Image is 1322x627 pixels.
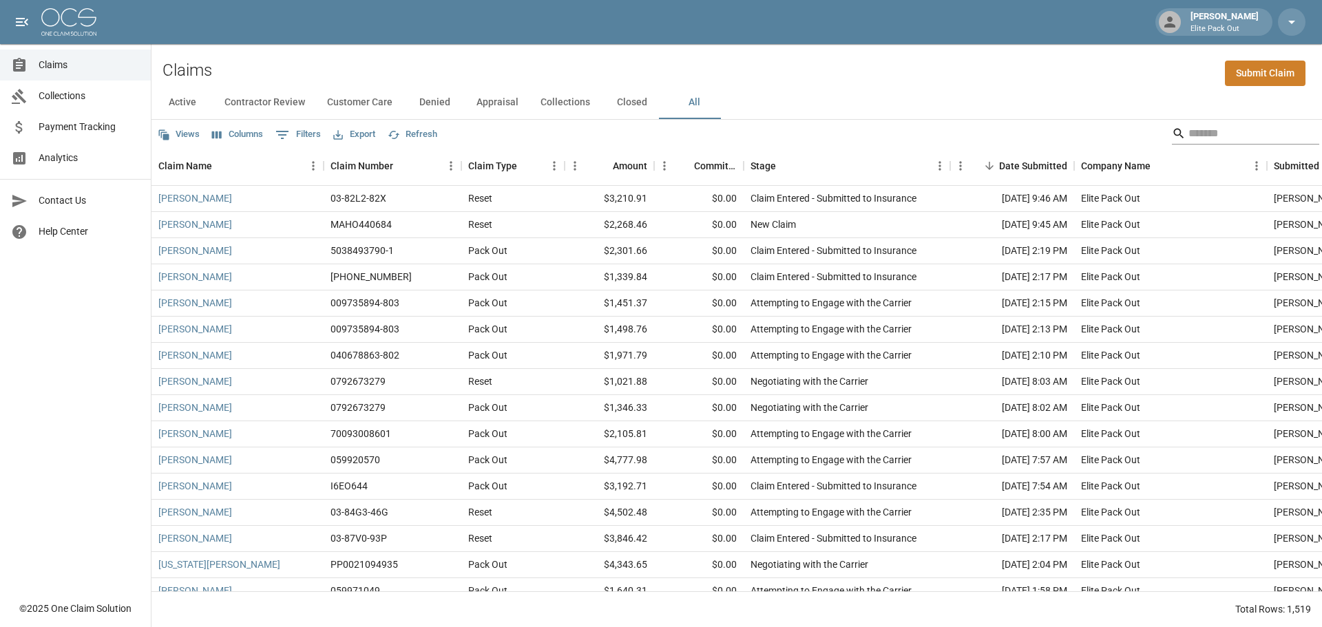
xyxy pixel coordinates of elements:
div: $0.00 [654,290,744,317]
div: $1,346.33 [565,395,654,421]
button: Menu [441,156,461,176]
div: 01-009-151167 [330,270,412,284]
div: $0.00 [654,500,744,526]
div: PP0021094935 [330,557,398,571]
div: Elite Pack Out [1081,557,1140,571]
button: Menu [544,156,565,176]
a: [PERSON_NAME] [158,322,232,336]
span: Help Center [39,224,140,239]
div: 040678863-802 [330,348,399,362]
a: [PERSON_NAME] [158,584,232,597]
a: [PERSON_NAME] [158,401,232,414]
div: $0.00 [654,578,744,604]
div: Committed Amount [654,147,744,185]
div: [DATE] 1:58 PM [950,578,1074,604]
a: [PERSON_NAME] [158,191,232,205]
div: Pack Out [468,322,507,336]
a: [PERSON_NAME] [158,244,232,257]
div: $3,210.91 [565,186,654,212]
button: Menu [654,156,675,176]
div: Elite Pack Out [1081,374,1140,388]
p: Elite Pack Out [1190,23,1259,35]
button: Menu [930,156,950,176]
div: $0.00 [654,395,744,421]
div: [DATE] 9:46 AM [950,186,1074,212]
div: Pack Out [468,479,507,493]
div: Company Name [1081,147,1151,185]
div: [DATE] 7:57 AM [950,447,1074,474]
button: Refresh [384,124,441,145]
button: All [663,86,725,119]
div: Pack Out [468,348,507,362]
div: $1,021.88 [565,369,654,395]
div: [DATE] 2:10 PM [950,343,1074,369]
div: [DATE] 8:00 AM [950,421,1074,447]
div: 059971049 [330,584,380,597]
div: $0.00 [654,264,744,290]
div: Elite Pack Out [1081,505,1140,519]
button: Show filters [272,124,324,146]
div: Claim Entered - Submitted to Insurance [751,531,916,545]
div: Pack Out [468,244,507,257]
div: 70093008601 [330,427,391,440]
div: [DATE] 2:35 PM [950,500,1074,526]
button: Contractor Review [213,86,316,119]
a: [PERSON_NAME] [158,453,232,467]
div: 5038493790-1 [330,244,394,257]
button: Sort [517,156,536,176]
span: Payment Tracking [39,120,140,134]
div: Reset [468,505,492,519]
div: Attempting to Engage with the Carrier [751,427,912,440]
div: Elite Pack Out [1081,348,1140,362]
div: Claim Number [324,147,461,185]
div: $4,343.65 [565,552,654,578]
a: [PERSON_NAME] [158,348,232,362]
div: Company Name [1074,147,1267,185]
button: Sort [1151,156,1170,176]
div: Elite Pack Out [1081,401,1140,414]
a: Submit Claim [1225,61,1305,86]
div: Attempting to Engage with the Carrier [751,584,912,597]
div: [PERSON_NAME] [1185,10,1264,34]
div: Amount [613,147,647,185]
div: Claim Entered - Submitted to Insurance [751,191,916,205]
button: Select columns [209,124,266,145]
div: $0.00 [654,369,744,395]
a: [PERSON_NAME] [158,296,232,310]
button: Sort [980,156,999,176]
div: $4,502.48 [565,500,654,526]
button: Sort [675,156,694,176]
a: [PERSON_NAME] [158,374,232,388]
div: Attempting to Engage with the Carrier [751,453,912,467]
div: Reset [468,374,492,388]
div: Negotiating with the Carrier [751,374,868,388]
div: 03-82L2-82X [330,191,386,205]
div: Amount [565,147,654,185]
div: Claim Name [151,147,324,185]
div: Claim Number [330,147,393,185]
div: $1,640.31 [565,578,654,604]
div: Elite Pack Out [1081,322,1140,336]
div: $1,971.79 [565,343,654,369]
button: Menu [303,156,324,176]
div: $2,105.81 [565,421,654,447]
div: Elite Pack Out [1081,479,1140,493]
div: Claim Type [461,147,565,185]
div: $1,339.84 [565,264,654,290]
div: Stage [744,147,950,185]
div: $3,846.42 [565,526,654,552]
div: Date Submitted [999,147,1067,185]
div: Pack Out [468,584,507,597]
h2: Claims [162,61,212,81]
div: Attempting to Engage with the Carrier [751,296,912,310]
div: 009735894-803 [330,296,399,310]
button: Closed [601,86,663,119]
div: [DATE] 2:17 PM [950,526,1074,552]
button: Denied [403,86,465,119]
div: © 2025 One Claim Solution [19,602,132,615]
div: $0.00 [654,343,744,369]
div: Claim Type [468,147,517,185]
div: [DATE] 8:03 AM [950,369,1074,395]
button: Menu [1246,156,1267,176]
div: Claim Entered - Submitted to Insurance [751,244,916,257]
